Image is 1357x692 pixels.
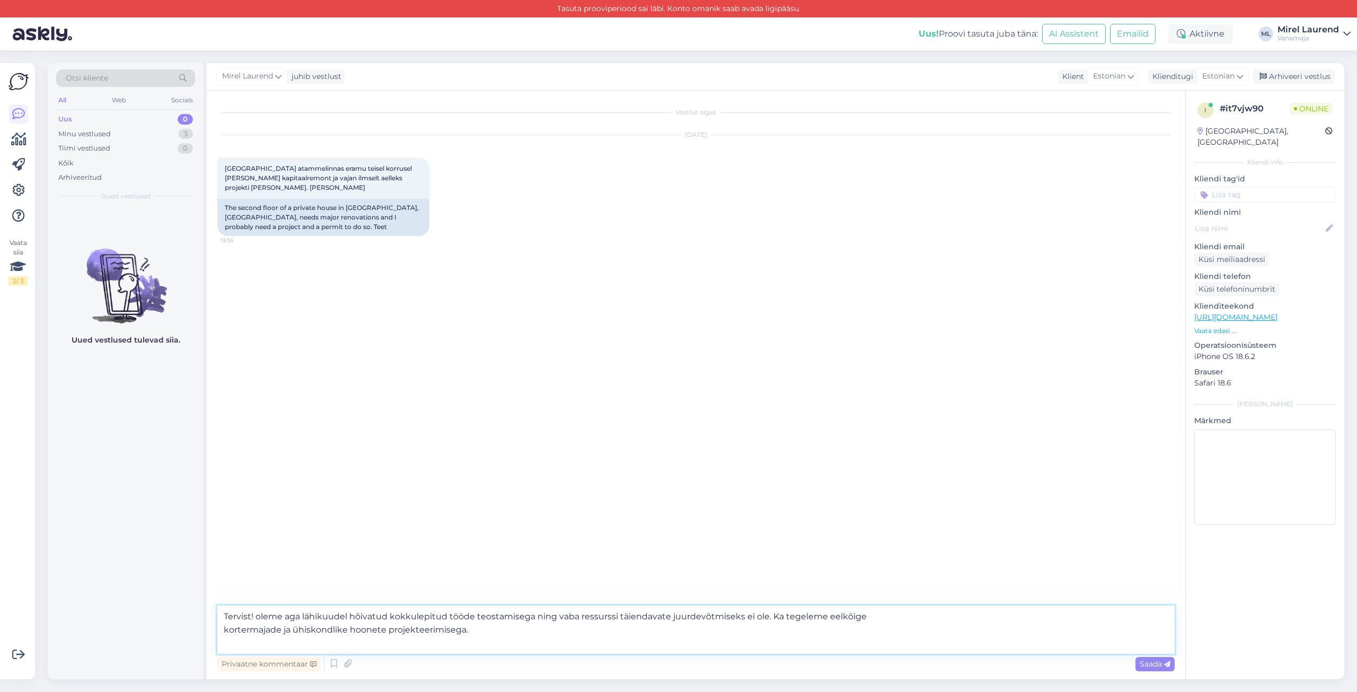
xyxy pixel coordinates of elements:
[101,191,151,201] span: Uued vestlused
[58,114,72,125] div: Uus
[217,199,429,236] div: The second floor of a private house in [GEOGRAPHIC_DATA], [GEOGRAPHIC_DATA], needs major renovati...
[1194,173,1336,185] p: Kliendi tag'id
[1194,271,1336,282] p: Kliendi telefon
[1204,106,1206,114] span: i
[8,238,28,286] div: Vaata siia
[58,143,110,154] div: Tiimi vestlused
[178,143,193,154] div: 0
[1194,415,1336,426] p: Märkmed
[58,158,74,169] div: Kõik
[58,129,111,139] div: Minu vestlused
[178,114,193,125] div: 0
[1220,102,1290,115] div: # it7vjw90
[1194,301,1336,312] p: Klienditeekond
[221,236,260,244] span: 13:36
[1168,24,1233,43] div: Aktiivne
[1253,69,1335,84] div: Arhiveeri vestlus
[58,172,102,183] div: Arhiveeritud
[1194,378,1336,389] p: Safari 18.6
[287,71,341,82] div: juhib vestlust
[1042,24,1106,44] button: AI Assistent
[1194,207,1336,218] p: Kliendi nimi
[217,130,1175,139] div: [DATE]
[66,73,108,84] span: Otsi kliente
[919,28,1038,40] div: Proovi tasuta juba täna:
[1290,103,1333,115] span: Online
[1148,71,1193,82] div: Klienditugi
[1277,25,1351,42] a: Mirel LaurendVanamaja
[217,606,1175,654] textarea: Tervist! oleme aga lähikuudel hõivatud kokkulepitud tööde teostamisega ning vaba ressurssi täiend...
[1140,659,1170,669] span: Saada
[1093,71,1125,82] span: Estonian
[8,276,28,286] div: 2 / 3
[1058,71,1084,82] div: Klient
[1202,71,1235,82] span: Estonian
[48,230,204,325] img: No chats
[1194,366,1336,378] p: Brauser
[1194,282,1280,296] div: Küsi telefoninumbrit
[1277,34,1339,42] div: Vanamaja
[225,164,413,191] span: [GEOGRAPHIC_DATA] atammelinnas eramu teisel korrusel [PERSON_NAME] kapitaalremont ja vajan ilmsel...
[1194,312,1277,322] a: [URL][DOMAIN_NAME]
[1194,399,1336,409] div: [PERSON_NAME]
[1194,252,1270,267] div: Küsi meiliaadressi
[1194,157,1336,167] div: Kliendi info
[1195,223,1324,234] input: Lisa nimi
[1194,241,1336,252] p: Kliendi email
[72,335,180,346] p: Uued vestlused tulevad siia.
[1194,340,1336,351] p: Operatsioonisüsteem
[110,93,128,107] div: Web
[1277,25,1339,34] div: Mirel Laurend
[222,71,273,82] span: Mirel Laurend
[217,108,1175,117] div: Vestlus algas
[179,129,193,139] div: 3
[8,72,29,92] img: Askly Logo
[1194,187,1336,203] input: Lisa tag
[1258,27,1273,41] div: ML
[1197,126,1325,148] div: [GEOGRAPHIC_DATA], [GEOGRAPHIC_DATA]
[1110,24,1156,44] button: Emailid
[56,93,68,107] div: All
[217,657,321,671] div: Privaatne kommentaar
[169,93,195,107] div: Socials
[1194,326,1336,336] p: Vaata edasi ...
[919,29,939,39] b: Uus!
[1194,351,1336,362] p: iPhone OS 18.6.2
